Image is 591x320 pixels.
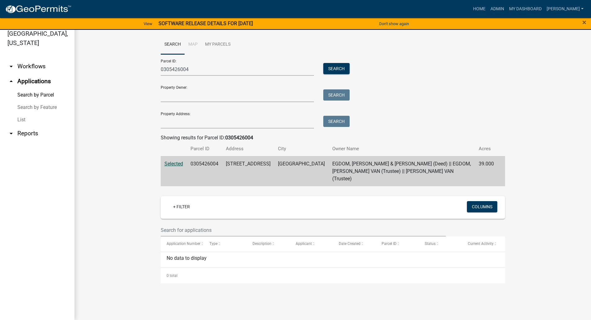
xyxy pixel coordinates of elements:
button: Close [582,19,586,26]
a: Selected [164,161,183,167]
i: arrow_drop_up [7,78,15,85]
i: arrow_drop_down [7,130,15,137]
a: + Filter [168,201,195,212]
a: Admin [488,3,507,15]
button: Search [323,89,350,101]
td: [STREET_ADDRESS] [222,156,274,186]
a: My Parcels [201,35,234,55]
button: Don't show again [377,19,411,29]
th: Acres [475,142,498,156]
a: [PERSON_NAME] [544,3,586,15]
datatable-header-cell: Application Number [161,237,204,251]
span: Type [209,241,217,246]
strong: SOFTWARE RELEASE DETAILS FOR [DATE] [159,20,253,26]
a: Search [161,35,185,55]
span: × [582,18,586,27]
datatable-header-cell: Description [247,237,290,251]
span: Date Created [339,241,360,246]
datatable-header-cell: Date Created [333,237,376,251]
datatable-header-cell: Current Activity [462,237,505,251]
input: Search for applications [161,224,446,237]
div: Showing results for Parcel ID: [161,134,505,142]
th: City [274,142,329,156]
button: Columns [467,201,497,212]
datatable-header-cell: Applicant [290,237,333,251]
a: Home [471,3,488,15]
button: Search [323,116,350,127]
td: EGDOM, [PERSON_NAME] & [PERSON_NAME] (Deed) || EGDOM, [PERSON_NAME] VAN (Trustee) || [PERSON_NAME... [329,156,475,186]
span: Current Activity [468,241,494,246]
datatable-header-cell: Parcel ID [376,237,419,251]
span: Description [253,241,271,246]
a: View [141,19,155,29]
td: [GEOGRAPHIC_DATA] [274,156,329,186]
span: Application Number [167,241,200,246]
strong: 0305426004 [225,135,253,141]
span: Parcel ID [382,241,396,246]
div: 0 total [161,268,505,283]
span: Applicant [296,241,312,246]
button: Search [323,63,350,74]
datatable-header-cell: Type [204,237,247,251]
div: No data to display [161,252,505,268]
td: 39.000 [475,156,498,186]
th: Owner Name [329,142,475,156]
span: Status [425,241,436,246]
td: 0305426004 [187,156,222,186]
a: My Dashboard [507,3,544,15]
th: Parcel ID [187,142,222,156]
th: Address [222,142,274,156]
i: arrow_drop_down [7,63,15,70]
datatable-header-cell: Status [419,237,462,251]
